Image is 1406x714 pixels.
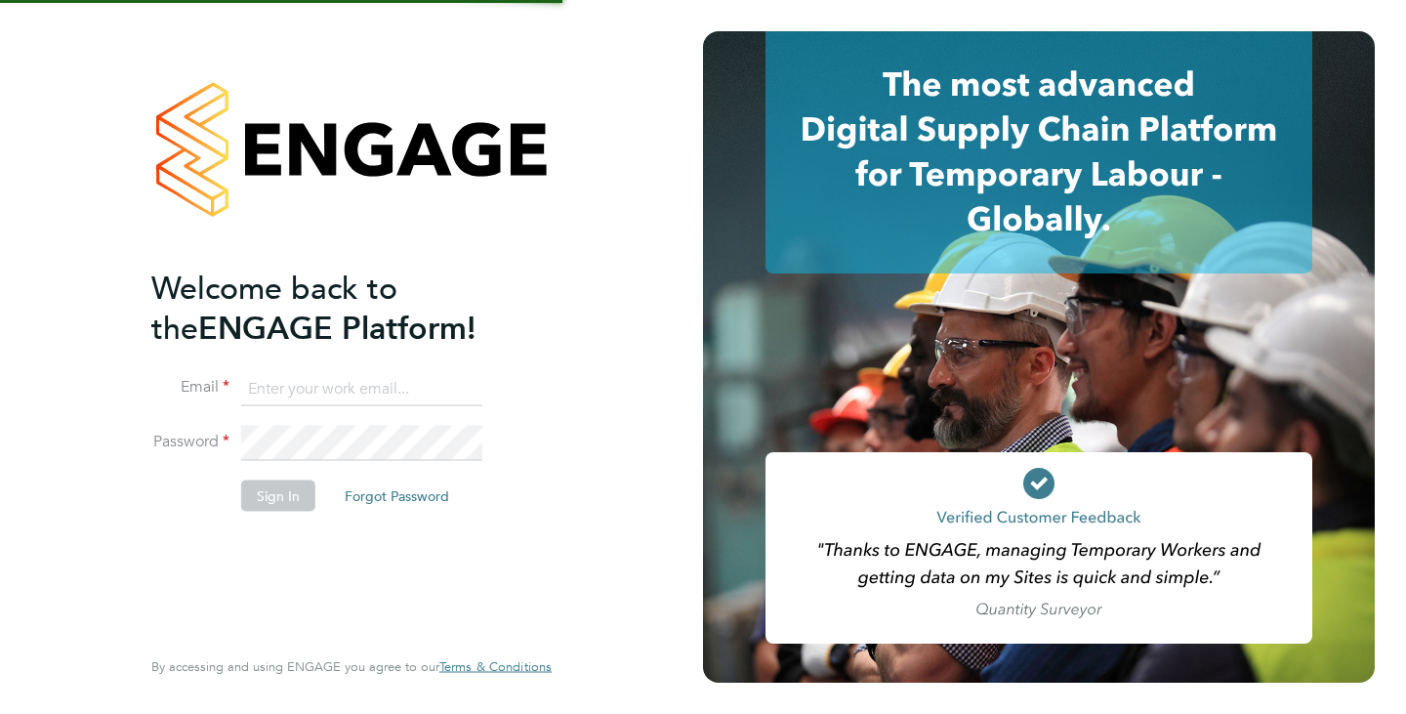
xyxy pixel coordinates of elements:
[151,268,532,348] h2: ENGAGE Platform!
[151,269,397,347] span: Welcome back to the
[329,481,465,512] button: Forgot Password
[241,371,482,406] input: Enter your work email...
[439,658,552,675] span: Terms & Conditions
[439,659,552,675] a: Terms & Conditions
[151,432,229,452] label: Password
[151,658,552,675] span: By accessing and using ENGAGE you agree to our
[241,481,315,512] button: Sign In
[151,377,229,398] label: Email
